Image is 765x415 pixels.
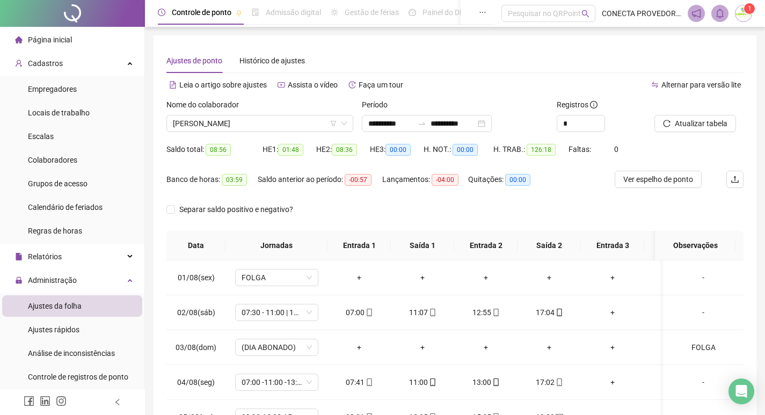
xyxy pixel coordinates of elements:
div: 17:04 [526,307,572,318]
span: (DIA ABONADO) [242,339,312,355]
th: Jornadas [225,231,327,260]
span: 02/08(sáb) [177,308,215,317]
img: 34453 [735,5,752,21]
span: mobile [428,378,436,386]
div: 12:55 [463,307,509,318]
span: Histórico de ajustes [239,56,305,65]
span: Gestão de férias [345,8,399,17]
div: Saldo total: [166,143,263,156]
span: mobile [555,309,563,316]
label: Período [362,99,395,111]
span: 07:30 - 11:00 | 13:00 - 18:00 [242,304,312,321]
span: 08:56 [206,144,231,156]
span: left [114,398,121,406]
button: Ver espelho de ponto [615,171,702,188]
div: Saldo anterior ao período: [258,173,382,186]
span: Administração [28,276,77,285]
label: Nome do colaborador [166,99,246,111]
span: Faltas: [569,145,593,154]
th: Saída 1 [391,231,454,260]
span: Calendário de feriados [28,203,103,212]
span: Assista o vídeo [288,81,338,89]
span: mobile [555,378,563,386]
span: 08:36 [332,144,357,156]
span: Locais de trabalho [28,108,90,117]
div: Banco de horas: [166,173,258,186]
th: Entrada 2 [454,231,518,260]
div: Lançamentos: [382,173,468,186]
span: clock-circle [158,9,165,16]
span: youtube [278,81,285,89]
span: 03:59 [222,174,247,186]
span: 01/08(sex) [178,273,215,282]
span: Ajustes rápidos [28,325,79,334]
span: swap-right [418,119,426,128]
div: + [526,341,572,353]
span: user-add [15,60,23,67]
span: Separar saldo positivo e negativo? [175,203,297,215]
span: Leia o artigo sobre ajustes [179,81,267,89]
th: Observações [655,231,735,260]
div: HE 2: [316,143,370,156]
button: Atualizar tabela [654,115,736,132]
div: + [399,341,446,353]
span: MARCELO DAVID DE OLIVEIRA DAMASCENO [173,115,347,132]
div: + [653,272,699,283]
span: Registros [557,99,598,111]
span: history [348,81,356,89]
span: Alternar para versão lite [661,81,741,89]
span: CONECTA PROVEDOR DE INTERNET LTDA [602,8,681,19]
span: instagram [56,396,67,406]
span: Painel do DP [422,8,464,17]
span: Faça um tour [359,81,403,89]
span: notification [691,9,701,18]
span: Ajustes de ponto [166,56,222,65]
span: Empregadores [28,85,77,93]
span: Grupos de acesso [28,179,88,188]
span: down [341,120,347,127]
div: FOLGA [672,341,735,353]
span: 01:48 [278,144,303,156]
th: Entrada 3 [581,231,644,260]
span: mobile [365,309,373,316]
div: 11:00 [399,376,446,388]
span: mobile [491,309,500,316]
div: H. TRAB.: [493,143,569,156]
div: + [589,376,636,388]
span: 0 [614,145,618,154]
div: + [589,307,636,318]
div: Quitações: [468,173,543,186]
span: -04:00 [432,174,458,186]
span: file-done [252,9,259,16]
span: Regras de horas [28,227,82,235]
span: Escalas [28,132,54,141]
span: info-circle [590,101,598,108]
span: 03/08(dom) [176,343,216,352]
div: + [653,307,699,318]
div: H. NOT.: [424,143,493,156]
span: home [15,36,23,43]
span: pushpin [236,10,242,16]
span: bell [715,9,725,18]
span: to [418,119,426,128]
div: 11:07 [399,307,446,318]
span: Atualizar tabela [675,118,727,129]
div: + [589,341,636,353]
span: Análise de inconsistências [28,349,115,358]
span: Cadastros [28,59,63,68]
th: Saída 3 [644,231,708,260]
span: linkedin [40,396,50,406]
span: Controle de registros de ponto [28,373,128,381]
span: 00:00 [385,144,411,156]
span: search [581,10,589,18]
span: mobile [365,378,373,386]
div: + [589,272,636,283]
div: + [653,376,699,388]
span: 00:00 [453,144,478,156]
span: ellipsis [479,9,486,16]
span: Observações [664,239,727,251]
span: Admissão digital [266,8,321,17]
sup: Atualize o seu contato no menu Meus Dados [744,3,755,14]
span: FOLGA [242,270,312,286]
span: Página inicial [28,35,72,44]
